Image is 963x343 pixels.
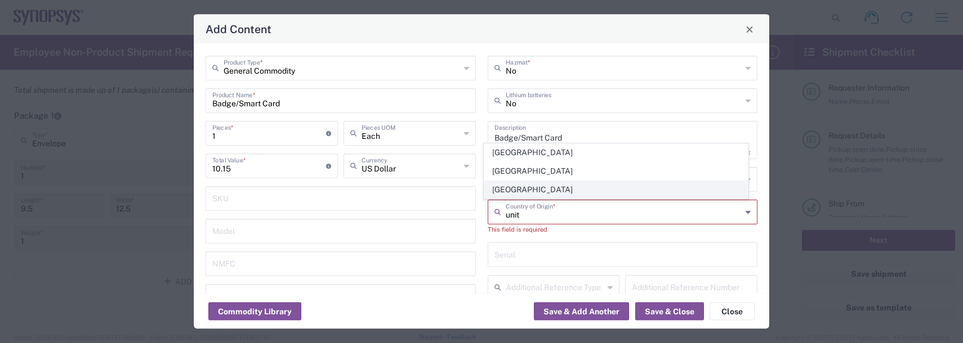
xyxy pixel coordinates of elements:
[484,163,748,180] span: [GEOGRAPHIC_DATA]
[484,144,748,161] span: [GEOGRAPHIC_DATA]
[534,303,629,321] button: Save & Add Another
[488,224,758,234] div: This field is required
[742,21,757,37] button: Close
[206,21,271,37] h4: Add Content
[635,303,704,321] button: Save & Close
[208,303,301,321] button: Commodity Library
[484,181,748,198] span: [GEOGRAPHIC_DATA]
[710,303,755,321] button: Close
